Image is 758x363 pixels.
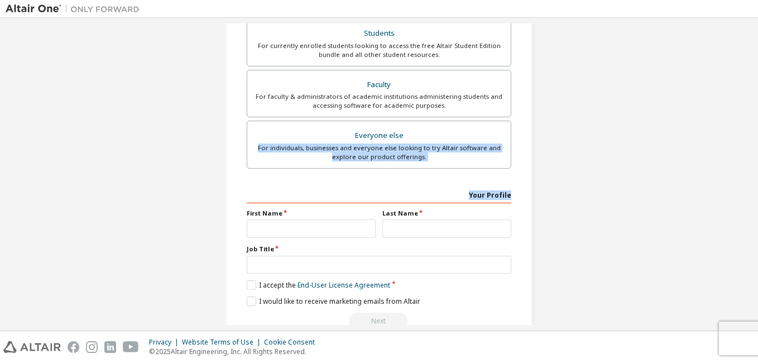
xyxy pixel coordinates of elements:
label: Last Name [382,209,511,218]
img: facebook.svg [68,341,79,353]
div: Your Profile [247,185,511,203]
label: I accept the [247,280,390,290]
img: instagram.svg [86,341,98,353]
img: altair_logo.svg [3,341,61,353]
div: Cookie Consent [264,338,322,347]
div: Students [254,26,504,41]
p: © 2025 Altair Engineering, Inc. All Rights Reserved. [149,347,322,356]
img: Altair One [6,3,145,15]
label: I would like to receive marketing emails from Altair [247,297,420,306]
img: youtube.svg [123,341,139,353]
a: End-User License Agreement [298,280,390,290]
div: Privacy [149,338,182,347]
label: Job Title [247,245,511,254]
img: linkedin.svg [104,341,116,353]
label: First Name [247,209,376,218]
div: For faculty & administrators of academic institutions administering students and accessing softwa... [254,92,504,110]
div: For individuals, businesses and everyone else looking to try Altair software and explore our prod... [254,144,504,161]
div: Faculty [254,77,504,93]
div: Website Terms of Use [182,338,264,347]
div: Read and acccept EULA to continue [247,313,511,329]
div: Everyone else [254,128,504,144]
div: For currently enrolled students looking to access the free Altair Student Edition bundle and all ... [254,41,504,59]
